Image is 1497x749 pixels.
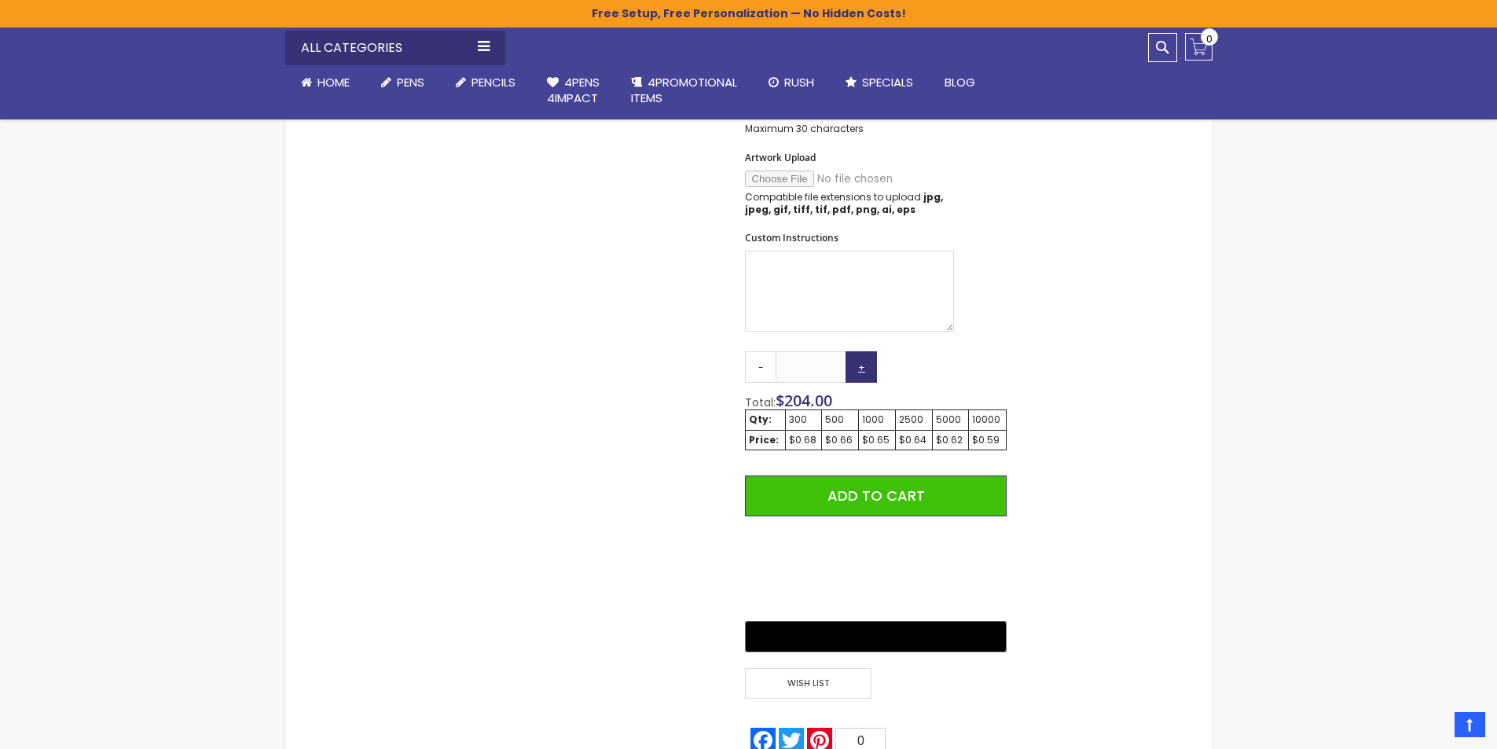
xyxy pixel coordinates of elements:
a: Specials [830,65,929,100]
a: Pens [365,65,440,100]
button: Add to Cart [745,475,1006,516]
div: 5000 [936,413,965,426]
div: $0.59 [972,434,1003,446]
div: $0.66 [825,434,855,446]
a: 4PROMOTIONALITEMS [615,65,753,116]
span: Custom Instructions [745,231,838,244]
p: Compatible file extensions to upload: [745,191,954,216]
div: 2500 [899,413,929,426]
span: Pencils [471,74,516,90]
span: Wish List [745,668,871,699]
strong: jpg, jpeg, gif, tiff, tif, pdf, png, ai, eps [745,190,943,216]
div: All Categories [285,31,505,65]
a: Blog [929,65,991,100]
span: 204.00 [784,390,832,411]
span: 4Pens 4impact [547,74,600,106]
span: $ [776,390,832,411]
span: Rush [784,74,814,90]
a: Top [1455,712,1485,737]
span: Artwork Upload [745,151,816,164]
strong: Price: [749,433,779,446]
a: Wish List [745,668,875,699]
a: Rush [753,65,830,100]
a: - [745,351,776,383]
a: 0 [1185,33,1213,61]
span: Home [317,74,350,90]
span: Blog [945,74,975,90]
a: 4Pens4impact [531,65,615,116]
div: $0.64 [899,434,929,446]
div: 1000 [862,413,892,426]
div: $0.65 [862,434,892,446]
span: 0 [857,734,864,747]
span: 4PROMOTIONAL ITEMS [631,74,737,106]
span: Specials [862,74,913,90]
div: 10000 [972,413,1003,426]
div: 300 [789,413,819,426]
strong: Qty: [749,413,772,426]
div: 500 [825,413,855,426]
a: Home [285,65,365,100]
span: Pens [397,74,424,90]
div: $0.62 [936,434,965,446]
div: $0.68 [789,434,819,446]
iframe: PayPal [745,528,1006,610]
span: 0 [1206,31,1213,46]
span: Add to Cart [827,486,925,505]
p: Maximum 30 characters [745,123,954,135]
a: Pencils [440,65,531,100]
span: Total: [745,395,776,410]
a: + [846,351,877,383]
button: Buy with GPay [745,621,1006,652]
